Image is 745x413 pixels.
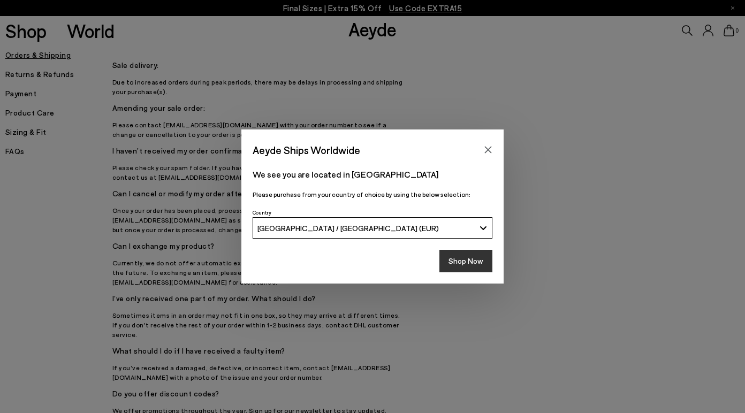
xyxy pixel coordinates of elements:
[480,142,496,158] button: Close
[253,141,360,159] span: Aeyde Ships Worldwide
[253,189,492,200] p: Please purchase from your country of choice by using the below selection:
[253,168,492,181] p: We see you are located in [GEOGRAPHIC_DATA]
[253,209,271,216] span: Country
[257,224,439,233] span: [GEOGRAPHIC_DATA] / [GEOGRAPHIC_DATA] (EUR)
[439,250,492,272] button: Shop Now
